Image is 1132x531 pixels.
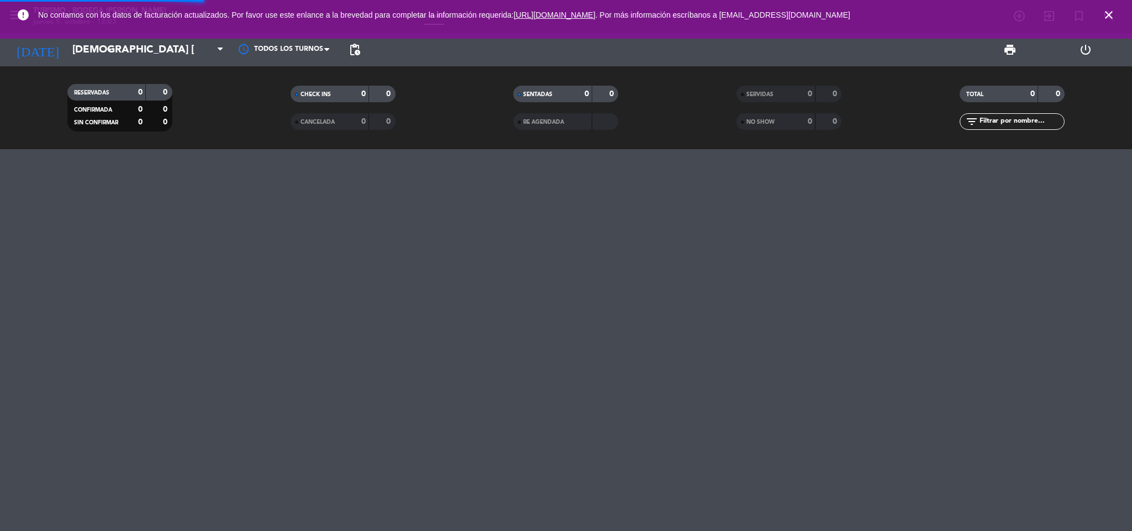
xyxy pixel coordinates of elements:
[966,92,983,97] span: TOTAL
[609,90,616,98] strong: 0
[965,115,978,128] i: filter_list
[386,118,393,125] strong: 0
[1030,90,1035,98] strong: 0
[523,92,552,97] span: SENTADAS
[523,119,564,125] span: RE AGENDADA
[348,43,361,56] span: pending_actions
[361,90,366,98] strong: 0
[74,90,109,96] span: RESERVADAS
[163,106,170,113] strong: 0
[833,118,839,125] strong: 0
[833,90,839,98] strong: 0
[74,107,112,113] span: CONFIRMADA
[808,118,812,125] strong: 0
[596,10,850,19] a: . Por más información escríbanos a [EMAIL_ADDRESS][DOMAIN_NAME]
[514,10,596,19] a: [URL][DOMAIN_NAME]
[17,8,30,22] i: error
[138,88,143,96] strong: 0
[808,90,812,98] strong: 0
[163,118,170,126] strong: 0
[163,88,170,96] strong: 0
[74,120,118,125] span: SIN CONFIRMAR
[978,115,1064,128] input: Filtrar por nombre...
[746,119,775,125] span: NO SHOW
[1056,90,1062,98] strong: 0
[746,92,773,97] span: SERVIDAS
[301,119,335,125] span: CANCELADA
[361,118,366,125] strong: 0
[1079,43,1092,56] i: power_settings_new
[138,118,143,126] strong: 0
[38,10,850,19] span: No contamos con los datos de facturación actualizados. Por favor use este enlance a la brevedad p...
[1003,43,1017,56] span: print
[8,38,67,62] i: [DATE]
[138,106,143,113] strong: 0
[585,90,589,98] strong: 0
[301,92,331,97] span: CHECK INS
[386,90,393,98] strong: 0
[103,43,116,56] i: arrow_drop_down
[1048,33,1124,66] div: LOG OUT
[1102,8,1115,22] i: close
